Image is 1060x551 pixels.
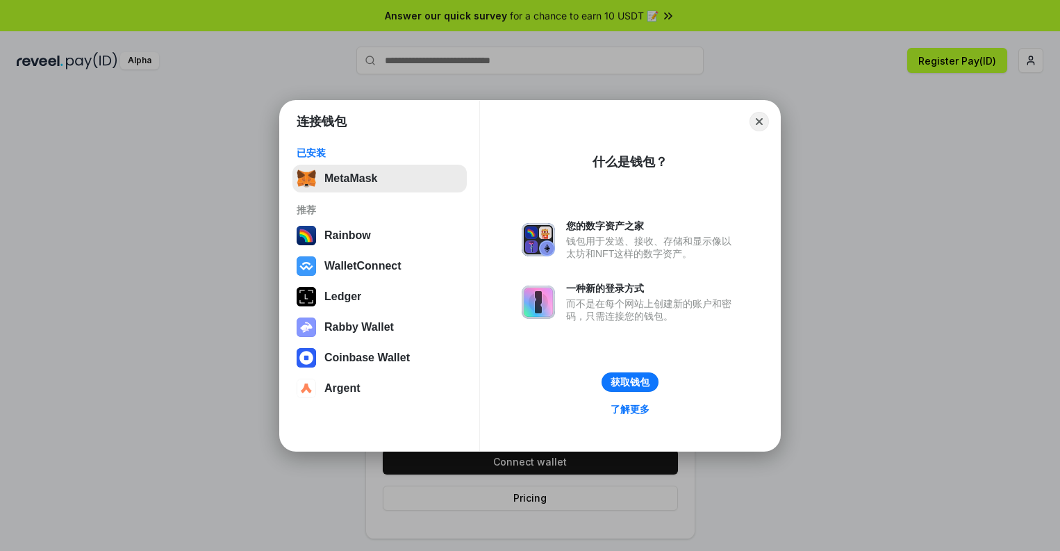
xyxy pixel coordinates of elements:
div: WalletConnect [324,260,401,272]
img: svg+xml,%3Csvg%20xmlns%3D%22http%3A%2F%2Fwww.w3.org%2F2000%2Fsvg%22%20fill%3D%22none%22%20viewBox... [297,318,316,337]
button: 获取钱包 [602,372,659,392]
button: Coinbase Wallet [292,344,467,372]
button: Ledger [292,283,467,311]
button: MetaMask [292,165,467,192]
img: svg+xml,%3Csvg%20width%3D%2228%22%20height%3D%2228%22%20viewBox%3D%220%200%2028%2028%22%20fill%3D... [297,379,316,398]
button: Rabby Wallet [292,313,467,341]
button: Rainbow [292,222,467,249]
div: 获取钱包 [611,376,649,388]
button: Close [750,112,769,131]
div: 什么是钱包？ [593,154,668,170]
button: WalletConnect [292,252,467,280]
h1: 连接钱包 [297,113,347,130]
div: 已安装 [297,147,463,159]
div: 而不是在每个网站上创建新的账户和密码，只需连接您的钱包。 [566,297,738,322]
div: Coinbase Wallet [324,352,410,364]
div: Ledger [324,290,361,303]
img: svg+xml,%3Csvg%20width%3D%2228%22%20height%3D%2228%22%20viewBox%3D%220%200%2028%2028%22%20fill%3D... [297,256,316,276]
div: 推荐 [297,204,463,216]
div: Rainbow [324,229,371,242]
div: MetaMask [324,172,377,185]
div: 一种新的登录方式 [566,282,738,295]
div: Argent [324,382,361,395]
img: svg+xml,%3Csvg%20width%3D%2228%22%20height%3D%2228%22%20viewBox%3D%220%200%2028%2028%22%20fill%3D... [297,348,316,368]
img: svg+xml,%3Csvg%20xmlns%3D%22http%3A%2F%2Fwww.w3.org%2F2000%2Fsvg%22%20fill%3D%22none%22%20viewBox... [522,223,555,256]
a: 了解更多 [602,400,658,418]
img: svg+xml,%3Csvg%20xmlns%3D%22http%3A%2F%2Fwww.w3.org%2F2000%2Fsvg%22%20fill%3D%22none%22%20viewBox... [522,286,555,319]
img: svg+xml,%3Csvg%20fill%3D%22none%22%20height%3D%2233%22%20viewBox%3D%220%200%2035%2033%22%20width%... [297,169,316,188]
div: Rabby Wallet [324,321,394,334]
img: svg+xml,%3Csvg%20xmlns%3D%22http%3A%2F%2Fwww.w3.org%2F2000%2Fsvg%22%20width%3D%2228%22%20height%3... [297,287,316,306]
button: Argent [292,375,467,402]
img: svg+xml,%3Csvg%20width%3D%22120%22%20height%3D%22120%22%20viewBox%3D%220%200%20120%20120%22%20fil... [297,226,316,245]
div: 了解更多 [611,403,649,416]
div: 钱包用于发送、接收、存储和显示像以太坊和NFT这样的数字资产。 [566,235,738,260]
div: 您的数字资产之家 [566,220,738,232]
